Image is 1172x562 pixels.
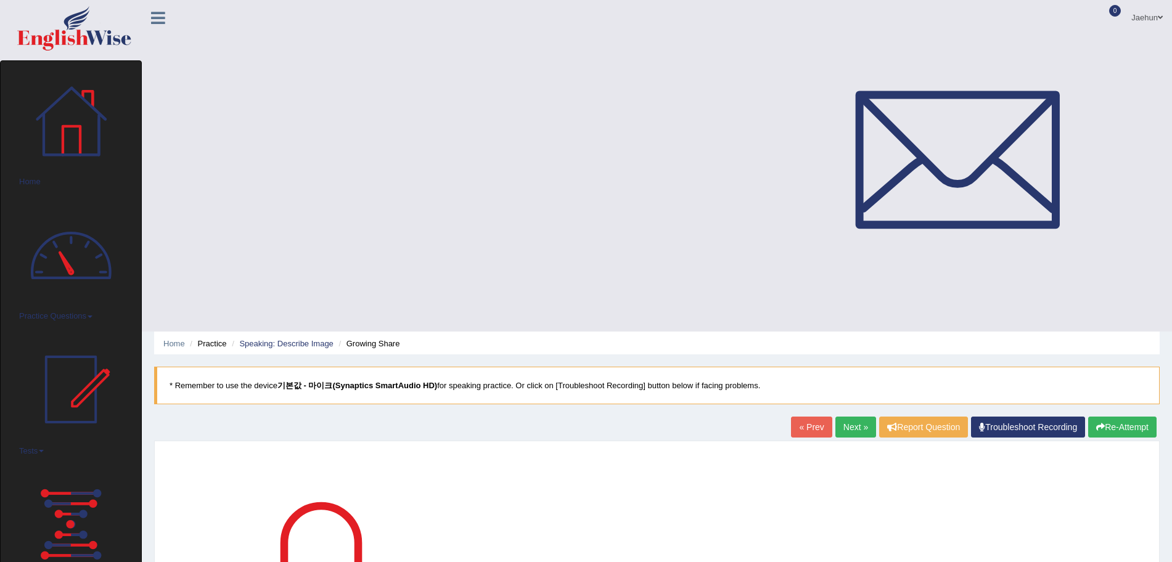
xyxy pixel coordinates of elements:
[335,338,400,349] li: Growing Share
[163,339,185,348] a: Home
[239,339,333,348] a: Speaking: Describe Image
[879,417,968,438] button: Report Question
[10,330,132,460] a: Tests
[187,338,226,349] li: Practice
[971,417,1085,438] a: Troubleshoot Recording
[791,417,832,438] a: « Prev
[10,61,132,192] a: Home
[1109,5,1121,17] span: 0
[10,195,132,326] a: Practice Questions
[154,367,1160,404] blockquote: * Remember to use the device for speaking practice. Or click on [Troubleshoot Recording] button b...
[1088,417,1157,438] button: Re-Attempt
[835,417,876,438] a: Next »
[277,381,437,390] b: 기본값 - 마이크(Synaptics SmartAudio HD)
